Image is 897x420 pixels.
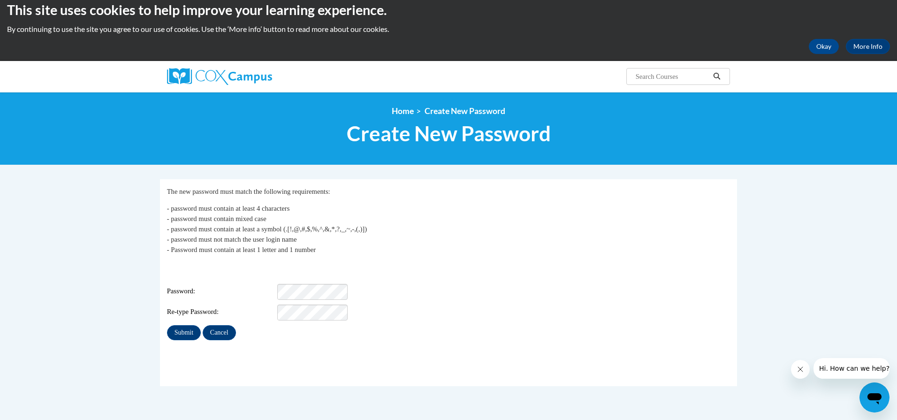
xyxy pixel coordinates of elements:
[167,325,201,340] input: Submit
[347,121,551,146] span: Create New Password
[7,24,890,34] p: By continuing to use the site you agree to our use of cookies. Use the ‘More info’ button to read...
[710,71,724,82] button: Search
[7,0,890,19] h2: This site uses cookies to help improve your learning experience.
[167,205,367,253] span: - password must contain at least 4 characters - password must contain mixed case - password must ...
[813,358,889,379] iframe: Message from company
[167,307,276,317] span: Re-type Password:
[635,71,710,82] input: Search Courses
[167,286,276,297] span: Password:
[846,39,890,54] a: More Info
[809,39,839,54] button: Okay
[167,68,345,85] a: Cox Campus
[167,68,272,85] img: Cox Campus
[791,360,810,379] iframe: Close message
[392,106,414,116] a: Home
[203,325,236,340] input: Cancel
[859,382,889,412] iframe: Button to launch messaging window
[167,188,330,195] span: The new password must match the following requirements:
[425,106,505,116] span: Create New Password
